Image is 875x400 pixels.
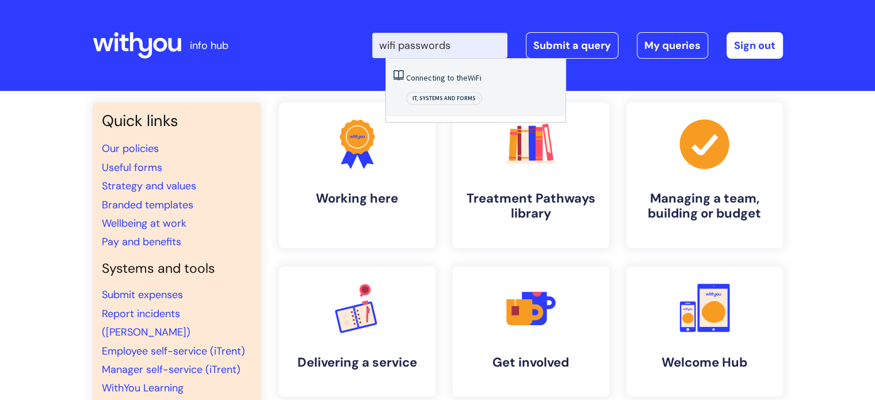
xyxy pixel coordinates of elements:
h4: Working here [288,191,426,206]
h4: Delivering a service [288,355,426,370]
a: Pay and benefits [102,235,181,249]
span: WiFi [468,73,482,83]
a: Branded templates [102,198,193,212]
h3: Quick links [102,112,251,130]
input: Search [372,33,507,58]
h4: Treatment Pathways library [462,191,600,222]
h4: Get involved [462,355,600,370]
a: Get involved [453,266,609,397]
a: Working here [279,102,435,248]
a: Report incidents ([PERSON_NAME]) [102,307,190,339]
a: Strategy and values [102,179,196,193]
div: | - [372,32,783,59]
a: Submit a query [526,32,618,59]
a: Employee self-service (iTrent) [102,344,245,358]
p: info hub [190,36,228,55]
span: IT, systems and forms [406,92,482,105]
a: Our policies [102,142,159,155]
a: Connecting to theWiFi [406,73,482,83]
a: WithYou Learning [102,381,184,395]
a: Submit expenses [102,288,183,302]
a: Manager self-service (iTrent) [102,363,240,376]
a: Sign out [727,32,783,59]
a: Welcome Hub [626,266,783,397]
a: Managing a team, building or budget [626,102,783,248]
a: Delivering a service [279,266,435,397]
h4: Managing a team, building or budget [636,191,774,222]
h4: Systems and tools [102,261,251,277]
a: Wellbeing at work [102,216,186,230]
a: Treatment Pathways library [453,102,609,248]
h4: Welcome Hub [636,355,774,370]
a: My queries [637,32,708,59]
a: Useful forms [102,161,162,174]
